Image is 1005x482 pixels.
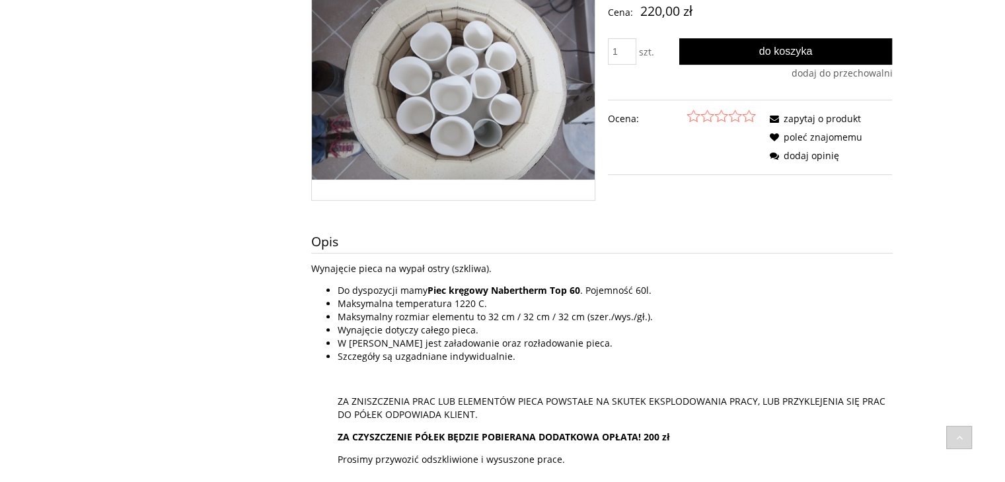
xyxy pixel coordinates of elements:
a: dodaj do przechowalni [791,67,892,79]
p: Wynajęcie pieca na wypał ostry (szkliwa). [311,263,893,275]
em: Ocena: [608,110,639,128]
strong: Piec kręgowy Nabertherm Top 60 [428,284,580,296]
li: Maksymalna temperatura 1220 C. [338,297,893,310]
h3: Opis [311,230,893,253]
strong: ZA CZYSZCZENIE PÓŁEK BĘDZIE POBIERANA DODATKOWA OPŁATA! 200 zł [338,430,670,443]
p: ZA ZNISZCZENIA PRAC LUB ELEMENTÓW PIECA POWSTAŁE NA SKUTEK EKSPLODOWANIA PRACY, LUB PRZYKLEJENIA ... [338,395,893,421]
iframe: fb:like Facebook Social Plugin [608,180,694,198]
li: Szczegóły są uzgadniane indywidualnie. [338,350,893,466]
li: Wynajęcie dotyczy całego pieca. [338,324,893,337]
span: Cena: [608,6,633,18]
em: 220,00 zł [640,2,692,20]
li: Maksymalny rozmiar elementu to 32 cm / 32 cm / 32 cm (szer./wys./gł.). [338,310,893,324]
a: pracownia03b.jpg Naciśnij Enter lub spację, aby otworzyć wybrane zdjęcie w widoku pełnoekranowym. [312,78,595,90]
a: zapytaj o produkt [765,112,861,125]
input: ilość [608,38,636,65]
a: poleć znajomemu [765,131,862,143]
a: dodaj opinię [765,149,839,162]
p: Prosimy przywozić odszkliwione i wysuszone prace. [338,453,893,466]
span: szt. [639,46,654,58]
span: Do koszyka [759,45,813,57]
li: Do dyspozycji mamy . Pojemność 60l. [338,284,893,297]
button: Do koszyka [679,38,893,65]
li: W [PERSON_NAME] jest załadowanie oraz rozładowanie pieca. [338,337,893,350]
